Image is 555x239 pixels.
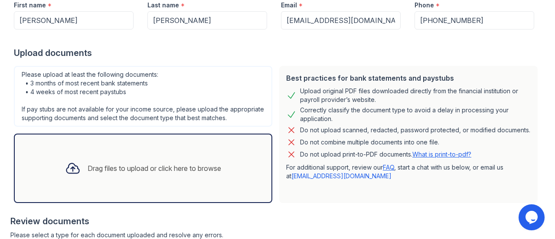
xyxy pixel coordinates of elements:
[10,215,541,227] div: Review documents
[286,163,531,180] p: For additional support, review our , start a chat with us below, or email us at
[14,47,541,59] div: Upload documents
[383,164,394,171] a: FAQ
[415,1,434,10] label: Phone
[519,204,546,230] iframe: chat widget
[412,151,471,158] a: What is print-to-pdf?
[291,172,392,180] a: [EMAIL_ADDRESS][DOMAIN_NAME]
[300,125,530,135] div: Do not upload scanned, redacted, password protected, or modified documents.
[88,163,221,174] div: Drag files to upload or click here to browse
[300,106,531,123] div: Correctly classify the document type to avoid a delay in processing your application.
[300,150,471,159] p: Do not upload print-to-PDF documents.
[300,87,531,104] div: Upload original PDF files downloaded directly from the financial institution or payroll provider’...
[147,1,179,10] label: Last name
[281,1,297,10] label: Email
[286,73,531,83] div: Best practices for bank statements and paystubs
[14,66,272,127] div: Please upload at least the following documents: • 3 months of most recent bank statements • 4 wee...
[14,1,46,10] label: First name
[300,137,439,147] div: Do not combine multiple documents into one file.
